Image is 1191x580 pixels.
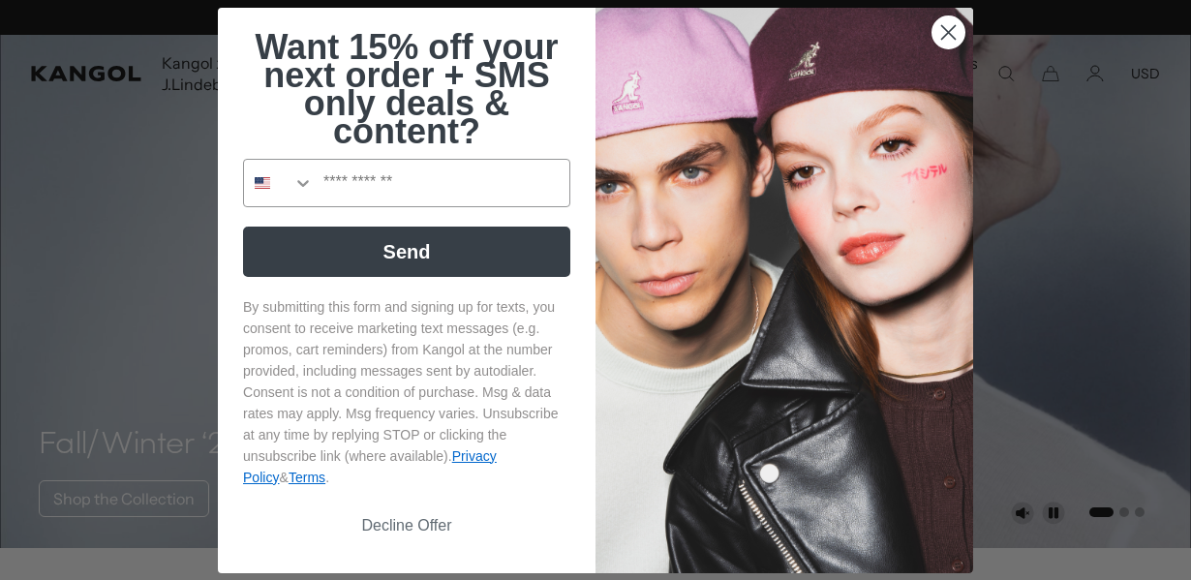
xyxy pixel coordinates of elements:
[255,27,558,151] span: Want 15% off your next order + SMS only deals & content?
[243,296,570,488] p: By submitting this form and signing up for texts, you consent to receive marketing text messages ...
[243,227,570,277] button: Send
[255,175,270,191] img: United States
[244,160,314,206] button: Search Countries
[289,470,325,485] a: Terms
[931,15,965,49] button: Close dialog
[314,160,569,206] input: Phone Number
[243,507,570,544] button: Decline Offer
[595,8,973,573] img: 4fd34567-b031-494e-b820-426212470989.jpeg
